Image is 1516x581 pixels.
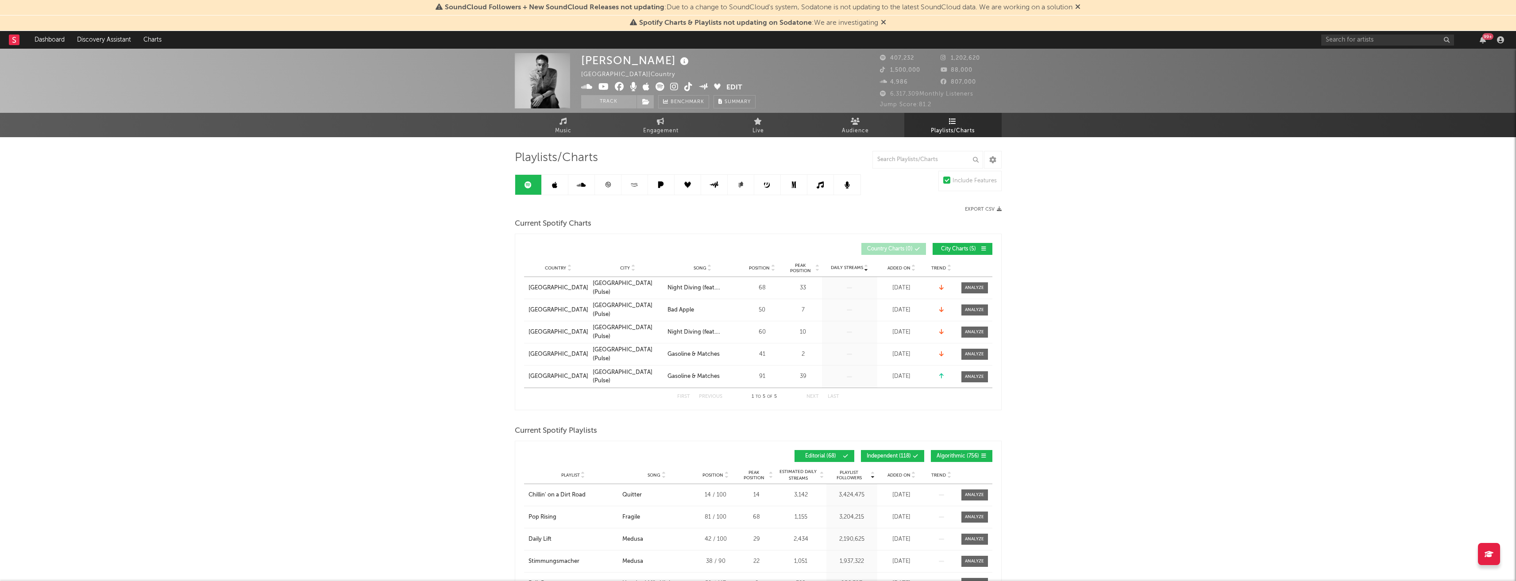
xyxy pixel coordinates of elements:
[880,557,924,566] div: [DATE]
[71,31,137,49] a: Discovery Assistant
[667,328,738,337] div: Night Diving (feat. [PERSON_NAME])
[714,95,756,108] button: Summary
[931,126,975,136] span: Playlists/Charts
[880,67,920,73] span: 1,500,000
[831,265,863,271] span: Daily Streams
[829,513,875,522] div: 3,204,215
[593,368,663,385] div: [GEOGRAPHIC_DATA] (Pulse)
[880,491,924,500] div: [DATE]
[787,328,820,337] div: 10
[528,284,588,292] a: [GEOGRAPHIC_DATA]
[561,473,580,478] span: Playlist
[829,535,875,544] div: 2,190,625
[880,79,908,85] span: 4,986
[1075,4,1080,11] span: Dismiss
[648,473,660,478] span: Song
[880,102,931,108] span: Jump Score: 81.2
[699,394,722,399] button: Previous
[740,513,773,522] div: 68
[749,265,770,271] span: Position
[887,473,910,478] span: Added On
[528,513,556,522] div: Pop Rising
[742,372,782,381] div: 91
[667,306,694,315] div: Bad Apple
[696,535,736,544] div: 42 / 100
[740,392,789,402] div: 1 5 5
[800,454,841,459] span: Editorial ( 68 )
[528,535,552,544] div: Daily Lift
[867,246,913,252] span: Country Charts ( 0 )
[829,470,870,481] span: Playlist Followers
[742,284,782,292] div: 68
[725,100,751,104] span: Summary
[867,454,911,459] span: Independent ( 118 )
[842,126,869,136] span: Audience
[778,513,824,522] div: 1,155
[445,4,664,11] span: SoundCloud Followers + New SoundCloud Releases not updating
[965,207,1002,212] button: Export CSV
[829,491,875,500] div: 3,424,475
[806,394,819,399] button: Next
[667,372,738,381] a: Gasoline & Matches
[787,306,820,315] div: 7
[787,372,820,381] div: 39
[807,113,904,137] a: Audience
[887,265,910,271] span: Added On
[593,279,663,296] a: [GEOGRAPHIC_DATA] (Pulse)
[710,113,807,137] a: Live
[880,306,924,315] div: [DATE]
[528,513,618,522] a: Pop Rising
[752,126,764,136] span: Live
[643,126,679,136] span: Engagement
[742,350,782,359] div: 41
[667,284,738,292] a: Night Diving (feat. [PERSON_NAME])
[696,491,736,500] div: 14 / 100
[795,450,854,462] button: Editorial(68)
[787,284,820,292] div: 33
[941,55,980,61] span: 1,202,620
[904,113,1002,137] a: Playlists/Charts
[622,513,640,522] div: Fragile
[778,491,824,500] div: 3,142
[778,557,824,566] div: 1,051
[742,306,782,315] div: 50
[528,491,618,500] a: Chillin' on a Dirt Road
[787,350,820,359] div: 2
[696,557,736,566] div: 38 / 90
[528,372,588,381] a: [GEOGRAPHIC_DATA]
[880,513,924,522] div: [DATE]
[593,323,663,341] a: [GEOGRAPHIC_DATA] (Pulse)
[702,473,723,478] span: Position
[828,394,839,399] button: Last
[555,126,571,136] span: Music
[941,67,972,73] span: 88,000
[1480,36,1486,43] button: 99+
[581,53,691,68] div: [PERSON_NAME]
[658,95,709,108] a: Benchmark
[931,450,992,462] button: Algorithmic(756)
[593,301,663,319] div: [GEOGRAPHIC_DATA] (Pulse)
[622,535,643,544] div: Medusa
[528,328,588,337] a: [GEOGRAPHIC_DATA]
[593,346,663,363] div: [GEOGRAPHIC_DATA] (Pulse)
[528,557,579,566] div: Stimmungsmacher
[861,243,926,255] button: Country Charts(0)
[137,31,168,49] a: Charts
[581,69,685,80] div: [GEOGRAPHIC_DATA] | Country
[694,265,706,271] span: Song
[1482,33,1493,40] div: 99 +
[937,454,979,459] span: Algorithmic ( 756 )
[740,470,768,481] span: Peak Position
[767,395,772,399] span: of
[667,350,738,359] a: Gasoline & Matches
[696,513,736,522] div: 81 / 100
[726,82,742,93] button: Edit
[881,19,886,27] span: Dismiss
[880,91,973,97] span: 6,317,309 Monthly Listeners
[880,535,924,544] div: [DATE]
